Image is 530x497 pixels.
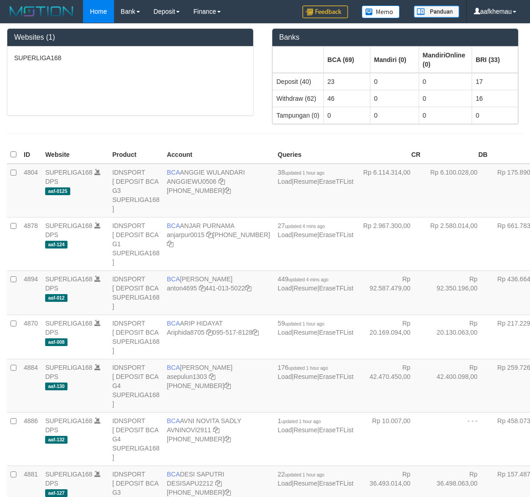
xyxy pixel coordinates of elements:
[20,315,42,359] td: 4870
[357,217,424,270] td: Rp 2.967.300,00
[370,90,419,107] td: 0
[206,329,213,336] a: Copy Ariphida8705 to clipboard
[424,315,491,359] td: Rp 20.130.063,00
[278,275,353,292] span: | |
[357,359,424,412] td: Rp 42.470.450,00
[319,285,353,292] a: EraseTFList
[278,373,292,380] a: Load
[167,329,205,336] a: Ariphida8705
[167,231,205,238] a: anjarpur0015
[285,171,324,176] span: updated 1 hour ago
[20,164,42,217] td: 4804
[163,359,274,412] td: [PERSON_NAME] [PHONE_NUMBER]
[224,382,231,389] a: Copy 4062281875 to clipboard
[273,90,324,107] td: Withdraw (62)
[45,436,68,444] span: aaf-132
[278,480,292,487] a: Load
[419,47,472,73] th: Group: activate to sort column ascending
[20,217,42,270] td: 4878
[167,285,197,292] a: anton4695
[278,417,321,425] span: 1
[209,373,215,380] a: Copy asepulun1303 to clipboard
[357,412,424,466] td: Rp 10.007,00
[472,90,518,107] td: 16
[278,471,353,487] span: | |
[45,489,68,497] span: aaf-127
[288,366,328,371] span: updated 1 hour ago
[278,222,353,238] span: | |
[167,417,180,425] span: BCA
[323,90,370,107] td: 46
[278,364,353,380] span: | |
[419,107,472,124] td: 0
[45,338,68,346] span: aaf-008
[278,329,292,336] a: Load
[319,231,353,238] a: EraseTFList
[285,472,324,477] span: updated 1 hour ago
[288,277,328,282] span: updated 4 mins ago
[167,178,217,185] a: ANGGIEWU0506
[7,5,76,18] img: MOTION_logo.png
[294,285,317,292] a: Resume
[45,364,93,371] a: SUPERLIGA168
[357,164,424,217] td: Rp 6.114.314,00
[278,320,353,336] span: | |
[42,315,109,359] td: DPS
[42,164,109,217] td: DPS
[278,285,292,292] a: Load
[414,5,459,18] img: panduan.png
[163,270,274,315] td: [PERSON_NAME] 441-013-5022
[20,412,42,466] td: 4886
[45,169,93,176] a: SUPERLIGA168
[167,364,180,371] span: BCA
[278,178,292,185] a: Load
[424,359,491,412] td: Rp 42.400.098,00
[224,187,231,194] a: Copy 4062213373 to clipboard
[424,146,491,164] th: DB
[362,5,400,18] img: Button%20Memo.svg
[357,270,424,315] td: Rp 92.587.479,00
[20,270,42,315] td: 4894
[278,426,292,434] a: Load
[424,270,491,315] td: Rp 92.350.196,00
[20,359,42,412] td: 4884
[167,320,180,327] span: BCA
[206,231,213,238] a: Copy anjarpur0015 to clipboard
[252,329,259,336] a: Copy 0955178128 to clipboard
[278,222,325,229] span: 27
[323,107,370,124] td: 0
[45,275,93,283] a: SUPERLIGA168
[424,164,491,217] td: Rp 6.100.028,00
[45,383,68,390] span: aaf-130
[109,146,163,164] th: Product
[109,164,163,217] td: IDNSPORT [ DEPOSIT BCA G3 SUPERLIGA168 ]
[273,47,324,73] th: Group: activate to sort column ascending
[294,373,317,380] a: Resume
[45,320,93,327] a: SUPERLIGA168
[215,480,222,487] a: Copy DESISAPU2212 to clipboard
[319,480,353,487] a: EraseTFList
[294,329,317,336] a: Resume
[274,146,357,164] th: Queries
[42,270,109,315] td: DPS
[167,169,180,176] span: BCA
[167,426,211,434] a: AVNINOVI2911
[167,373,207,380] a: asepulun1303
[323,47,370,73] th: Group: activate to sort column ascending
[294,480,317,487] a: Resume
[285,321,324,326] span: updated 1 hour ago
[472,107,518,124] td: 0
[45,187,70,195] span: aaf-0125
[419,73,472,90] td: 0
[45,241,68,248] span: aaf-124
[278,169,353,185] span: | |
[319,426,353,434] a: EraseTFList
[167,275,180,283] span: BCA
[419,90,472,107] td: 0
[42,412,109,466] td: DPS
[323,73,370,90] td: 23
[278,169,324,176] span: 38
[285,224,325,229] span: updated 4 mins ago
[472,73,518,90] td: 17
[273,73,324,90] td: Deposit (40)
